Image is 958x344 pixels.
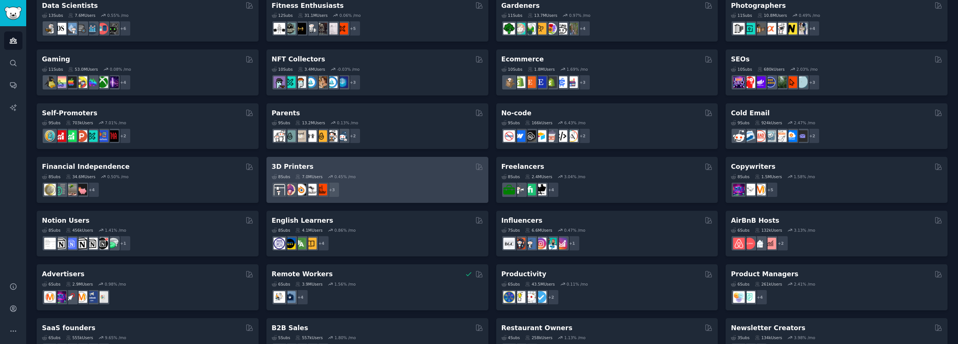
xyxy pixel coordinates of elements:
[545,130,557,142] img: nocodelowcode
[274,184,285,195] img: 3Dprinting
[97,238,108,249] img: BestNotionTemplates
[68,13,95,18] div: 7.6M Users
[501,67,522,72] div: 10 Sub s
[731,281,750,287] div: 6 Sub s
[298,67,325,72] div: 3.4M Users
[44,184,56,195] img: UKPersonalFinance
[55,23,66,34] img: datascience
[66,228,93,233] div: 456k Users
[336,130,348,142] img: Parents
[272,67,293,72] div: 10 Sub s
[545,238,557,249] img: influencermarketing
[796,130,808,142] img: EmailOutreach
[757,67,785,72] div: 680k Users
[501,109,532,118] h2: No-code
[84,182,100,198] div: + 4
[272,270,333,279] h2: Remote Workers
[804,21,820,36] div: + 4
[733,184,745,195] img: SEO
[775,23,787,34] img: canon
[65,291,77,303] img: PPC
[324,182,340,198] div: + 3
[733,238,745,249] img: airbnb_hosts
[731,174,750,179] div: 8 Sub s
[326,76,338,88] img: OpenseaMarket
[66,120,93,125] div: 703k Users
[501,120,520,125] div: 9 Sub s
[305,238,317,249] img: LearnEnglishOnReddit
[272,1,344,10] h2: Fitness Enthusiasts
[501,55,544,64] h2: Ecommerce
[755,281,782,287] div: 261k Users
[796,76,808,88] img: The_SEO
[305,130,317,142] img: toddlers
[315,130,327,142] img: NewParents
[272,13,293,18] div: 12 Sub s
[514,130,525,142] img: webflow
[545,23,557,34] img: flowers
[335,228,356,233] div: 0.86 % /mo
[785,130,797,142] img: B2BSaaS
[524,23,536,34] img: SavageGarden
[575,128,591,144] div: + 2
[804,128,820,144] div: + 2
[337,120,358,125] div: 0.13 % /mo
[295,184,306,195] img: blender
[76,238,87,249] img: NotionGeeks
[315,184,327,195] img: FixMyPrint
[731,55,750,64] h2: SEOs
[42,1,98,10] h2: Data Scientists
[501,216,543,225] h2: Influencers
[107,13,129,18] div: 0.55 % /mo
[272,228,290,233] div: 8 Sub s
[757,13,787,18] div: 10.8M Users
[105,120,126,125] div: 7.01 % /mo
[345,128,361,144] div: + 2
[524,291,536,303] img: productivity
[97,291,108,303] img: googleads
[55,238,66,249] img: notioncreations
[731,120,750,125] div: 9 Sub s
[295,174,323,179] div: 7.0M Users
[524,238,536,249] img: Instagram
[68,67,98,72] div: 53.0M Users
[744,184,755,195] img: KeepWriting
[42,335,61,340] div: 6 Sub s
[86,23,98,34] img: analytics
[44,238,56,249] img: Notiontemplates
[535,130,546,142] img: Airtable
[501,1,540,10] h2: Gardeners
[76,130,87,142] img: ProductHunters
[65,238,77,249] img: FreeNotionTemplates
[755,335,782,340] div: 134k Users
[525,120,552,125] div: 166k Users
[76,23,87,34] img: dataengineering
[336,23,348,34] img: personaltraining
[744,23,755,34] img: streetphotography
[556,76,567,88] img: ecommercemarketing
[733,23,745,34] img: analog
[754,76,766,88] img: seogrowth
[567,281,588,287] div: 0.11 % /mo
[272,281,290,287] div: 6 Sub s
[86,238,98,249] img: AskNotion
[543,289,559,305] div: + 2
[42,270,85,279] h2: Advertisers
[295,23,306,34] img: workout
[762,182,778,198] div: + 5
[65,130,77,142] img: selfpromotion
[754,184,766,195] img: content_marketing
[731,162,775,171] h2: Copywriters
[335,174,356,179] div: 0.45 % /mo
[335,281,356,287] div: 1.56 % /mo
[535,23,546,34] img: GardeningUK
[744,291,755,303] img: ProductMgmt
[293,289,308,305] div: + 4
[272,120,290,125] div: 9 Sub s
[799,13,820,18] div: 0.49 % /mo
[796,67,818,72] div: 2.03 % /mo
[44,76,56,88] img: linux_gaming
[794,281,815,287] div: 2.41 % /mo
[796,23,808,34] img: WeddingPhotography
[315,76,327,88] img: CryptoArt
